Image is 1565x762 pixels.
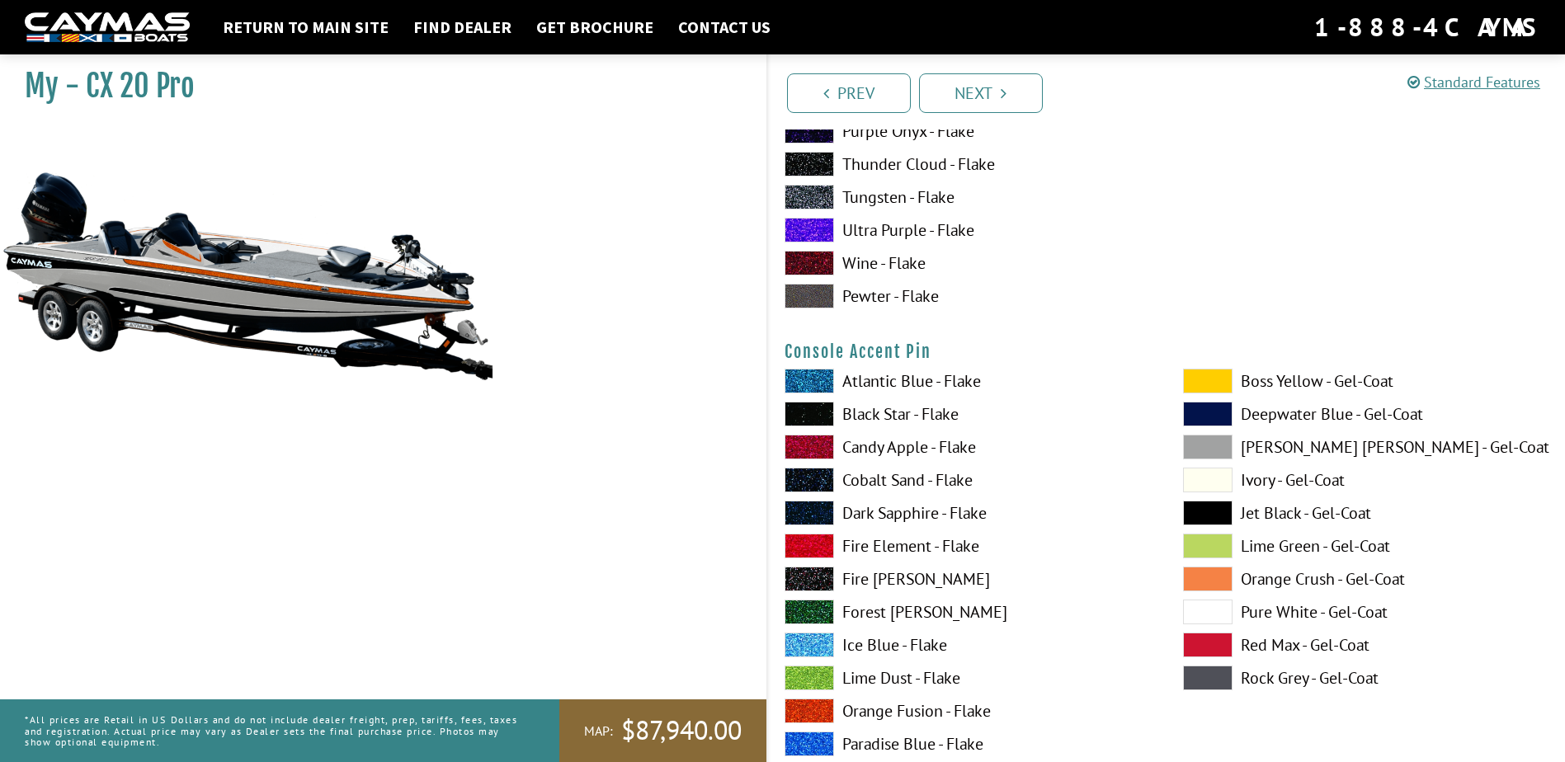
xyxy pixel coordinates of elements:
label: Lime Green - Gel-Coat [1183,534,1549,558]
a: Next [919,73,1043,113]
a: Prev [787,73,911,113]
label: [PERSON_NAME] [PERSON_NAME] - Gel-Coat [1183,435,1549,459]
label: Thunder Cloud - Flake [785,152,1150,176]
a: Find Dealer [405,16,520,38]
label: Black Star - Flake [785,402,1150,426]
label: Boss Yellow - Gel-Coat [1183,369,1549,393]
label: Orange Fusion - Flake [785,698,1150,723]
label: Red Max - Gel-Coat [1183,633,1549,657]
p: *All prices are Retail in US Dollars and do not include dealer freight, prep, tariffs, fees, taxe... [25,706,522,755]
a: Standard Features [1407,73,1540,92]
label: Pewter - Flake [785,284,1150,308]
label: Rock Grey - Gel-Coat [1183,666,1549,690]
label: Tungsten - Flake [785,185,1150,209]
label: Pure White - Gel-Coat [1183,600,1549,624]
label: Lime Dust - Flake [785,666,1150,690]
label: Paradise Blue - Flake [785,731,1150,756]
h4: Console Accent Pin [785,341,1549,362]
h1: My - CX 20 Pro [25,68,725,105]
a: Contact Us [670,16,779,38]
label: Purple Onyx - Flake [785,119,1150,143]
label: Orange Crush - Gel-Coat [1183,567,1549,591]
label: Atlantic Blue - Flake [785,369,1150,393]
label: Candy Apple - Flake [785,435,1150,459]
label: Dark Sapphire - Flake [785,501,1150,525]
a: Get Brochure [528,16,662,38]
label: Ice Blue - Flake [785,633,1150,657]
label: Deepwater Blue - Gel-Coat [1183,402,1549,426]
label: Ultra Purple - Flake [785,218,1150,242]
a: MAP:$87,940.00 [559,699,766,762]
label: Fire [PERSON_NAME] [785,567,1150,591]
a: Return to main site [214,16,397,38]
label: Jet Black - Gel-Coat [1183,501,1549,525]
label: Ivory - Gel-Coat [1183,468,1549,492]
label: Forest [PERSON_NAME] [785,600,1150,624]
label: Cobalt Sand - Flake [785,468,1150,492]
span: $87,940.00 [621,713,742,748]
img: white-logo-c9c8dbefe5ff5ceceb0f0178aa75bf4bb51f6bca0971e226c86eb53dfe498488.png [25,12,190,43]
label: Wine - Flake [785,251,1150,275]
div: 1-888-4CAYMAS [1314,9,1540,45]
span: MAP: [584,722,613,740]
label: Fire Element - Flake [785,534,1150,558]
